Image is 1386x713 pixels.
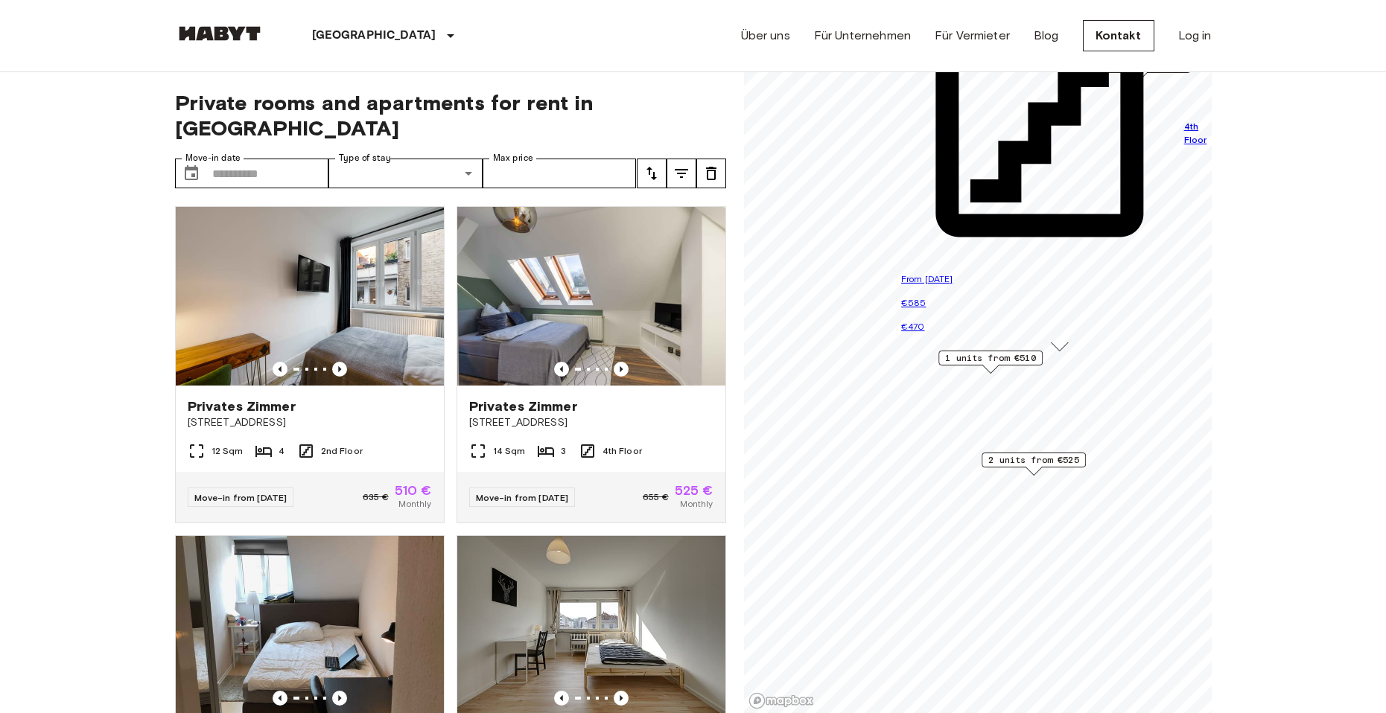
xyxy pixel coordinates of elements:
[175,206,445,523] a: Marketing picture of unit DE-09-007-001-04HFPrevious imagePrevious imagePrivates Zimmer[STREET_AD...
[332,691,347,706] button: Previous image
[643,490,669,504] span: 655 €
[188,415,432,430] span: [STREET_ADDRESS]
[395,484,432,497] span: 510 €
[982,453,1086,476] div: Map marker
[188,397,296,415] span: Privates Zimmer
[696,159,726,188] button: tune
[561,444,566,458] span: 3
[1178,27,1212,45] a: Log in
[748,692,814,709] a: Mapbox logo
[554,691,569,706] button: Previous image
[177,159,206,188] button: Choose date
[476,492,569,503] span: Move-in from [DATE]
[469,397,577,415] span: Privates Zimmer
[212,444,244,458] span: 12 Sqm
[900,295,1218,310] p: €585
[321,444,363,458] span: 2nd Floor
[603,444,642,458] span: 4th Floor
[279,444,284,458] span: 4
[312,27,436,45] p: [GEOGRAPHIC_DATA]
[493,444,526,458] span: 14 Sqm
[988,453,1079,467] span: 2 units from €525
[175,26,264,41] img: Habyt
[493,152,533,164] label: Max price
[814,27,911,45] a: Für Unternehmen
[741,27,790,45] a: Über uns
[273,362,287,377] button: Previous image
[667,159,696,188] button: tune
[900,273,953,284] span: From [DATE]
[945,351,1036,365] span: 1 units from €510
[185,152,241,164] label: Move-in date
[363,490,389,504] span: 635 €
[1183,120,1218,147] span: 4th Floor
[1083,20,1154,51] a: Kontakt
[175,90,726,141] span: Private rooms and apartments for rent in [GEOGRAPHIC_DATA]
[900,319,1218,334] p: €470
[176,207,444,386] img: Marketing picture of unit DE-09-007-001-04HF
[339,152,391,164] label: Type of stay
[194,492,287,503] span: Move-in from [DATE]
[332,362,347,377] button: Previous image
[273,691,287,706] button: Previous image
[675,484,713,497] span: 525 €
[637,159,667,188] button: tune
[469,415,713,430] span: [STREET_ADDRESS]
[1034,27,1059,45] a: Blog
[680,497,713,511] span: Monthly
[457,206,726,523] a: Marketing picture of unit DE-09-004-001-03HFPrevious imagePrevious imagePrivates Zimmer[STREET_AD...
[938,351,1043,374] div: Map marker
[935,27,1010,45] a: Für Vermieter
[457,207,725,386] img: Marketing picture of unit DE-09-004-001-03HF
[614,362,629,377] button: Previous image
[554,362,569,377] button: Previous image
[614,691,629,706] button: Previous image
[398,497,431,511] span: Monthly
